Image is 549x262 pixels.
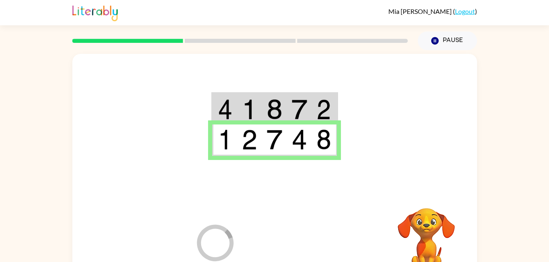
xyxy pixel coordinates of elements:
img: 2 [242,129,257,150]
span: Mia [PERSON_NAME] [388,7,453,15]
div: ( ) [388,7,477,15]
img: 8 [316,129,331,150]
img: 1 [218,129,233,150]
img: 7 [267,129,282,150]
img: 8 [267,99,282,120]
img: 7 [291,99,307,120]
img: Literably [72,3,118,21]
img: 4 [291,129,307,150]
a: Logout [455,7,475,15]
img: 4 [218,99,233,120]
img: 2 [316,99,331,120]
button: Pause [418,31,477,50]
img: 1 [242,99,257,120]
